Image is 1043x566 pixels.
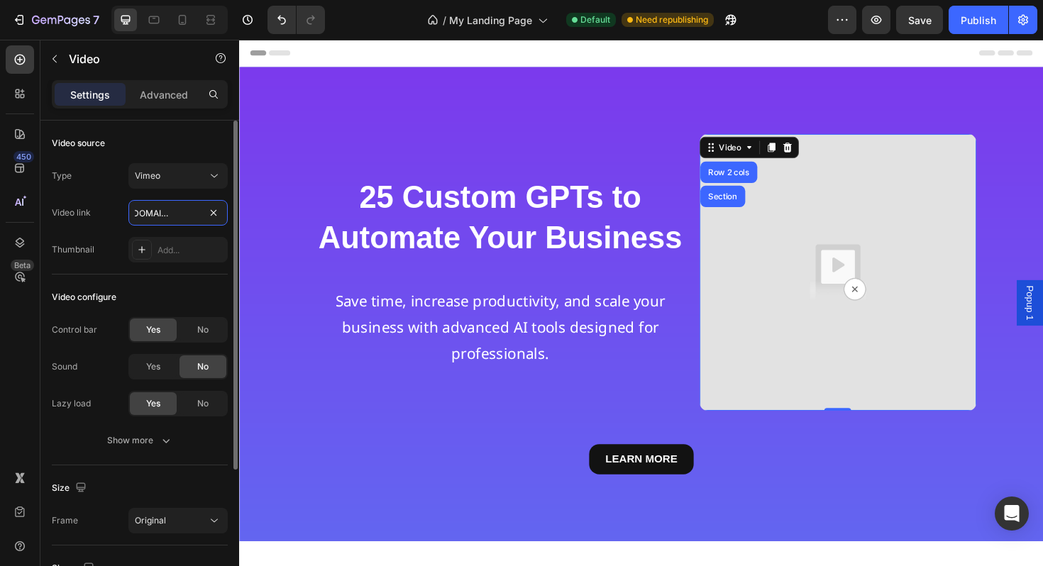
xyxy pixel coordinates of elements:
button: Original [128,508,228,533]
div: Beta [11,260,34,271]
div: Frame [52,514,78,527]
button: Show more [52,428,228,453]
button: 7 [6,6,106,34]
span: No [197,323,209,336]
div: Undo/Redo [267,6,325,34]
span: Original [135,515,166,526]
img: Fallback video [487,100,780,393]
div: Open Intercom Messenger [995,496,1029,531]
div: Publish [961,13,996,28]
strong: 25 Custom GPTs to [127,148,426,185]
span: No [197,397,209,410]
div: Control bar [52,323,97,336]
span: My Landing Page [449,13,532,28]
span: No [197,360,209,373]
div: Add... [158,244,224,257]
p: Advanced [140,87,188,102]
p: Settings [70,87,110,102]
span: Yes [146,360,160,373]
span: Default [580,13,610,26]
p: 7 [93,11,99,28]
span: Need republishing [636,13,708,26]
div: 450 [13,151,34,162]
p: Save time, increase productivity, and scale your business with advanced AI tools designed for pro... [87,262,466,347]
button: Save [896,6,943,34]
p: LEARN MORE [387,434,464,455]
iframe: Design area [239,40,1043,566]
p: Video [69,50,189,67]
span: Popup 1 [830,260,844,297]
div: Video [505,108,534,121]
div: Section [494,162,530,170]
div: Type [52,170,72,182]
input: Insert video url here [128,200,228,226]
div: Video configure [52,291,116,304]
div: Size [52,479,89,498]
div: Thumbnail [52,243,94,256]
div: Sound [52,360,77,373]
button: Publish [949,6,1008,34]
div: Show more [107,433,173,448]
div: Lazy load [52,397,91,410]
button: Vimeo [128,163,228,189]
div: Video link [52,206,91,219]
div: Video source [52,137,105,150]
span: / [443,13,446,28]
div: Row 2 cols [494,136,543,145]
a: LEARN MORE [370,428,481,460]
strong: Automate Your Business [84,191,469,228]
span: Save [908,14,932,26]
span: Vimeo [135,170,160,181]
span: Yes [146,323,160,336]
span: Yes [146,397,160,410]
